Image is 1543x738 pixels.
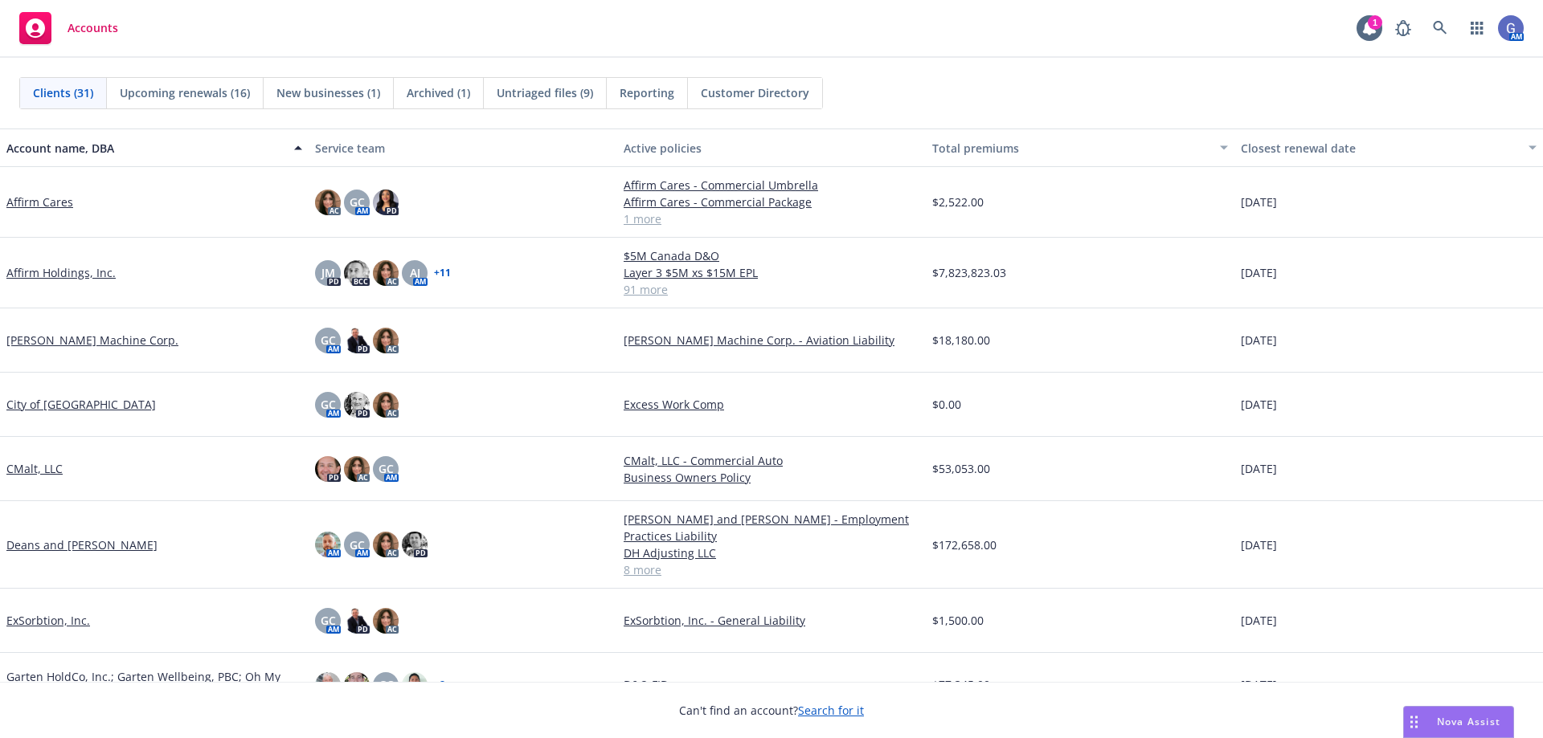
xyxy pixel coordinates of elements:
[624,544,919,561] a: DH Adjusting LLC
[373,328,399,353] img: photo
[1241,396,1277,413] span: [DATE]
[1241,140,1519,157] div: Closest renewal date
[932,264,1006,281] span: $7,823,823.03
[932,332,990,349] span: $18,180.00
[6,396,156,413] a: City of [GEOGRAPHIC_DATA]
[624,281,919,298] a: 91 more
[932,194,984,210] span: $2,522.00
[932,676,990,693] span: $77,345.00
[1387,12,1419,44] a: Report a Bug
[1241,676,1277,693] span: [DATE]
[407,84,470,101] span: Archived (1)
[373,608,399,634] img: photo
[1437,715,1500,728] span: Nova Assist
[1241,536,1277,553] span: [DATE]
[1234,128,1543,167] button: Closest renewal date
[1368,15,1382,30] div: 1
[6,194,73,210] a: Affirm Cares
[350,536,365,553] span: GC
[6,668,302,702] a: Garten HoldCo, Inc.; Garten Wellbeing, PBC; Oh My Green, Inc.; Lean & Local, LLC; Welyns, Inc
[402,532,428,557] img: photo
[373,190,399,215] img: photo
[315,456,341,482] img: photo
[1241,612,1277,629] span: [DATE]
[315,672,341,698] img: photo
[624,469,919,486] a: Business Owners Policy
[1241,460,1277,477] span: [DATE]
[624,177,919,194] a: Affirm Cares - Commercial Umbrella
[617,128,926,167] button: Active policies
[1241,332,1277,349] span: [DATE]
[344,328,370,353] img: photo
[624,612,919,629] a: ExSorbtion, Inc. - General Liability
[497,84,593,101] span: Untriaged files (9)
[932,396,961,413] span: $0.00
[321,396,336,413] span: GC
[33,84,93,101] span: Clients (31)
[373,260,399,286] img: photo
[379,676,394,693] span: GC
[1498,15,1524,41] img: photo
[798,703,864,718] a: Search for it
[321,264,335,281] span: JM
[1241,264,1277,281] span: [DATE]
[321,332,336,349] span: GC
[932,140,1210,157] div: Total premiums
[350,194,365,210] span: GC
[624,332,919,349] a: [PERSON_NAME] Machine Corp. - Aviation Liability
[434,680,445,690] a: + 2
[624,247,919,264] a: $5M Canada D&O
[344,392,370,418] img: photo
[344,672,370,698] img: photo
[624,194,919,210] a: Affirm Cares - Commercial Package
[624,511,919,544] a: [PERSON_NAME] and [PERSON_NAME] - Employment Practices Liability
[344,456,370,482] img: photo
[434,268,451,278] a: + 11
[315,140,611,157] div: Service team
[932,460,990,477] span: $53,053.00
[6,264,116,281] a: Affirm Holdings, Inc.
[315,532,341,557] img: photo
[13,6,125,51] a: Accounts
[624,452,919,469] a: CMalt, LLC - Commercial Auto
[315,190,341,215] img: photo
[6,612,90,629] a: ExSorbtion, Inc.
[624,561,919,578] a: 8 more
[932,612,984,629] span: $1,500.00
[344,260,370,286] img: photo
[624,676,919,693] a: D&O FID
[373,392,399,418] img: photo
[309,128,617,167] button: Service team
[379,460,394,477] span: GC
[1424,12,1456,44] a: Search
[620,84,674,101] span: Reporting
[276,84,380,101] span: New businesses (1)
[410,264,420,281] span: AJ
[1241,194,1277,210] span: [DATE]
[1404,707,1424,737] div: Drag to move
[120,84,250,101] span: Upcoming renewals (16)
[1461,12,1493,44] a: Switch app
[6,460,63,477] a: CMalt, LLC
[402,672,428,698] img: photo
[926,128,1234,167] button: Total premiums
[321,612,336,629] span: GC
[624,210,919,227] a: 1 more
[624,140,919,157] div: Active policies
[6,536,158,553] a: Deans and [PERSON_NAME]
[679,702,864,719] span: Can't find an account?
[6,332,178,349] a: [PERSON_NAME] Machine Corp.
[1403,706,1514,738] button: Nova Assist
[701,84,809,101] span: Customer Directory
[68,22,118,35] span: Accounts
[932,536,997,553] span: $172,658.00
[624,264,919,281] a: Layer 3 $5M xs $15M EPL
